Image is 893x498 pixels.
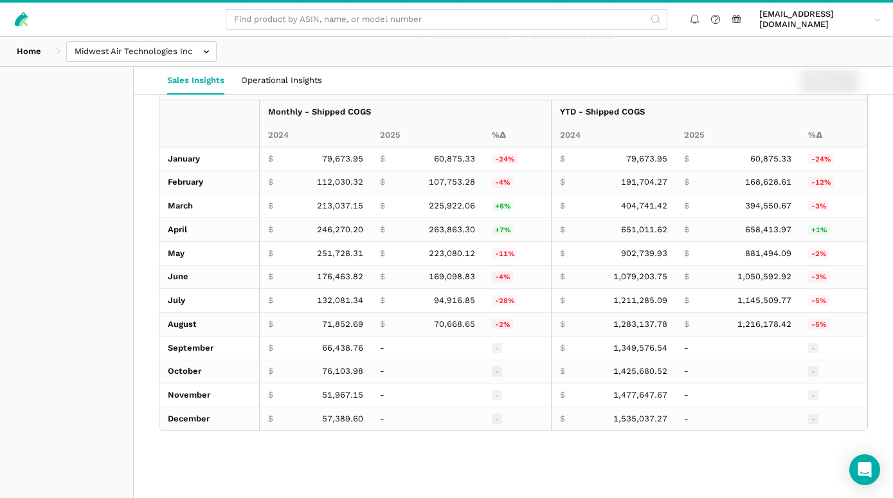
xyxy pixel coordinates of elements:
[560,248,565,259] span: $
[684,201,689,211] span: $
[317,225,363,235] span: 246,270.20
[159,241,259,265] td: May
[621,248,667,259] span: 902,739.93
[492,272,513,282] span: -4%
[492,154,518,164] span: -24%
[750,154,791,164] span: 60,875.33
[613,366,667,376] span: 1,425,680.52
[159,313,259,337] td: August
[492,201,514,211] span: +6%
[268,343,273,353] span: $
[268,248,273,259] span: $
[268,107,371,116] strong: Monthly - Shipped COGS
[808,319,829,329] span: -5%
[434,154,475,164] span: 60,875.33
[492,319,513,329] span: -2%
[808,366,818,376] span: -
[372,383,483,407] td: -
[268,154,273,164] span: $
[492,177,513,187] span: -4%
[737,272,791,282] span: 1,050,592.92
[380,248,385,259] span: $
[808,201,829,211] span: -3%
[676,124,800,147] th: 2025 YTD - Shipped COGS
[322,319,363,329] span: 71,852.69
[372,407,483,430] td: -
[268,225,273,235] span: $
[676,383,800,407] td: -
[684,295,689,306] span: $
[322,343,363,353] span: 66,438.76
[322,414,363,424] span: 57,389.60
[380,319,385,329] span: $
[268,295,273,306] span: $
[808,390,818,400] span: -
[684,154,689,164] span: $
[808,343,818,353] span: -
[560,201,565,211] span: $
[560,319,565,329] span: $
[492,390,502,400] span: -
[613,343,667,353] span: 1,349,576.54
[317,272,363,282] span: 176,463.82
[380,154,385,164] span: $
[745,248,791,259] span: 881,494.09
[8,41,50,62] a: Home
[737,295,791,306] span: 1,145,509.77
[745,177,791,187] span: 168,628.61
[159,67,233,94] a: Sales Insights
[745,225,791,235] span: 658,413.97
[560,390,565,400] span: $
[808,248,829,259] span: -2%
[676,336,800,360] td: -
[434,319,475,329] span: 70,668.65
[226,9,667,30] input: Find product by ASIN, name, or model number
[808,295,829,306] span: -5%
[560,177,565,187] span: $
[684,177,689,187] span: $
[492,414,502,424] span: -
[317,177,363,187] span: 112,030.32
[372,360,483,383] td: -
[233,67,330,94] a: Operational Insights
[492,295,518,306] span: -28%
[676,407,800,430] td: -
[492,366,502,376] span: -
[429,225,475,235] span: 263,863.30
[621,201,667,211] span: 404,741.42
[626,154,667,164] span: 79,673.95
[372,124,483,147] th: 2025 Monthly - Shipped COGS
[613,272,667,282] span: 1,079,203.75
[492,343,502,353] span: -
[380,295,385,306] span: $
[380,225,385,235] span: $
[159,407,259,430] td: December
[317,201,363,211] span: 213,037.15
[560,225,565,235] span: $
[380,201,385,211] span: $
[684,319,689,329] span: $
[551,124,676,147] th: 2024 YTD - Shipped COGS
[268,201,273,211] span: $
[268,272,273,282] span: $
[380,177,385,187] span: $
[268,177,273,187] span: $
[380,272,385,282] span: $
[429,177,475,187] span: 107,753.28
[268,319,273,329] span: $
[560,154,565,164] span: $
[808,272,829,282] span: -3%
[613,295,667,306] span: 1,211,285.09
[684,248,689,259] span: $
[268,414,273,424] span: $
[676,360,800,383] td: -
[159,289,259,313] td: July
[268,366,273,376] span: $
[613,390,667,400] span: 1,477,647.67
[613,414,667,424] span: 1,535,037.27
[560,366,565,376] span: $
[849,454,880,485] div: Open Intercom Messenger
[737,319,791,329] span: 1,216,178.42
[800,124,867,147] th: 2024/2025 YTD - Shipped COGS % Change
[159,194,259,218] td: March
